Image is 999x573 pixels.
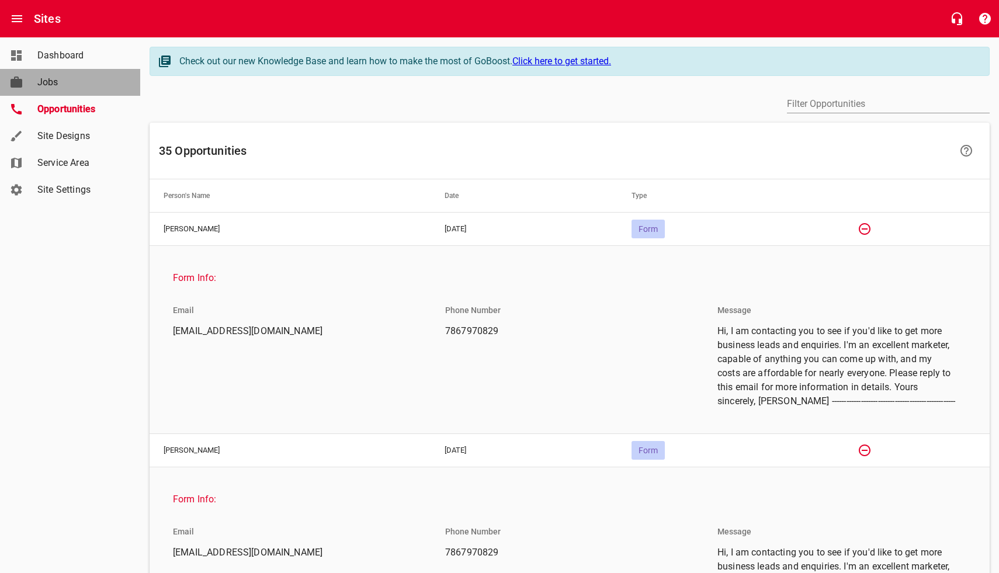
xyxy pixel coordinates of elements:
a: Learn more about your Opportunities [952,137,980,165]
li: Message [708,518,761,546]
span: [EMAIL_ADDRESS][DOMAIN_NAME] [173,546,412,560]
td: [PERSON_NAME] [150,212,431,245]
div: Form [632,441,665,460]
h6: Sites [34,9,61,28]
li: Email [164,518,203,546]
td: [DATE] [431,433,618,467]
span: Dashboard [37,48,126,62]
button: Open drawer [3,5,31,33]
span: Form Info: [173,271,957,285]
span: Form Info: [173,492,957,506]
h6: 35 Opportunities [159,141,950,160]
span: 7867970829 [445,546,685,560]
span: Jobs [37,75,126,89]
span: Site Settings [37,183,126,197]
th: Type [618,179,837,212]
li: Email [164,296,203,324]
button: Support Portal [971,5,999,33]
a: Click here to get started. [512,55,611,67]
button: Live Chat [943,5,971,33]
span: Form [632,446,665,455]
th: Person's Name [150,179,431,212]
th: Date [431,179,618,212]
td: [DATE] [431,212,618,245]
span: [EMAIL_ADDRESS][DOMAIN_NAME] [173,324,412,338]
div: Check out our new Knowledge Base and learn how to make the most of GoBoost. [179,54,977,68]
li: Phone Number [436,296,510,324]
td: [PERSON_NAME] [150,433,431,467]
span: Service Area [37,156,126,170]
span: Site Designs [37,129,126,143]
div: Form [632,220,665,238]
span: Opportunities [37,102,126,116]
span: 7867970829 [445,324,685,338]
span: Hi, I am contacting you to see if you'd like to get more business leads and enquiries. I'm an exc... [717,324,957,408]
span: Form [632,224,665,234]
li: Message [708,296,761,324]
li: Phone Number [436,518,510,546]
input: Filter by author or content. [787,95,990,113]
